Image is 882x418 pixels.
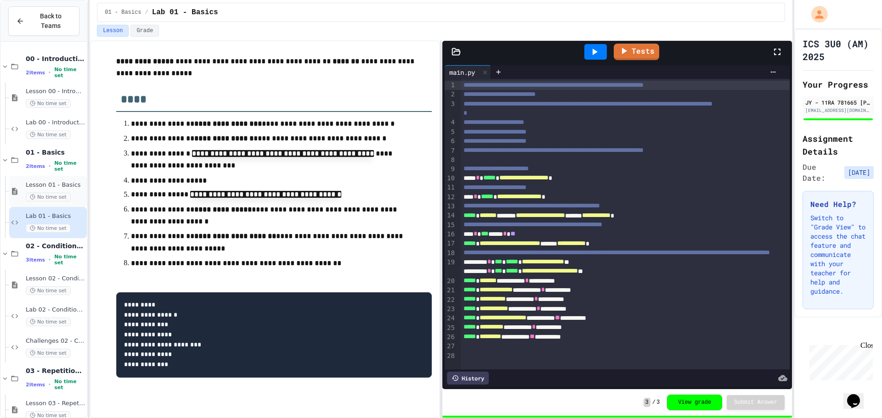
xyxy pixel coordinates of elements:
h2: Assignment Details [803,132,874,158]
span: 03 - Repetition (while and for) [26,367,85,375]
div: 23 [445,305,456,314]
div: 11 [445,183,456,192]
div: 1 [445,81,456,90]
span: No time set [26,224,71,233]
div: [EMAIL_ADDRESS][DOMAIN_NAME] [805,107,871,114]
div: 5 [445,128,456,137]
iframe: chat widget [843,381,873,409]
span: No time set [54,379,85,390]
div: History [447,372,489,385]
div: 6 [445,137,456,146]
span: / [145,9,148,16]
div: 24 [445,314,456,323]
span: 01 - Basics [105,9,141,16]
span: Lesson 00 - Introduction [26,88,85,95]
h1: ICS 3U0 (AM) 2025 [803,37,874,63]
span: 3 [644,398,650,407]
div: 22 [445,295,456,305]
button: Back to Teams [8,6,79,36]
span: 00 - Introduction [26,55,85,63]
span: Lab 02 - Conditionals [26,306,85,314]
span: Submit Answer [734,399,777,406]
button: Submit Answer [727,395,785,410]
span: Challenges 02 - Conditionals [26,337,85,345]
span: 2 items [26,70,45,76]
a: Tests [614,44,659,60]
div: 3 [445,100,456,118]
span: Lesson 01 - Basics [26,181,85,189]
span: No time set [26,286,71,295]
iframe: chat widget [806,341,873,380]
span: Lab 00 - Introduction [26,119,85,127]
div: 28 [445,351,456,361]
div: My Account [802,4,830,25]
span: No time set [26,99,71,108]
div: 19 [445,258,456,277]
button: Grade [130,25,159,37]
button: View grade [667,395,722,410]
span: • [49,69,51,76]
div: JY - 11RA 781665 [PERSON_NAME] SS [805,98,871,106]
button: Lesson [97,25,129,37]
div: 13 [445,202,456,211]
div: Chat with us now!Close [4,4,63,58]
div: main.py [445,65,491,79]
h2: Your Progress [803,78,874,91]
span: • [49,162,51,170]
div: 21 [445,286,456,295]
div: 27 [445,342,456,351]
div: main.py [445,67,480,77]
span: 3 items [26,257,45,263]
div: 18 [445,249,456,258]
span: Lab 01 - Basics [26,212,85,220]
span: 02 - Conditional Statements (if) [26,242,85,250]
span: No time set [26,349,71,357]
span: Due Date: [803,162,841,184]
div: 15 [445,221,456,230]
div: 8 [445,156,456,165]
span: No time set [26,130,71,139]
span: No time set [26,193,71,201]
p: Switch to "Grade View" to access the chat feature and communicate with your teacher for help and ... [810,213,866,296]
div: 9 [445,165,456,174]
span: Lesson 02 - Conditional Statements (if) [26,275,85,283]
span: Lesson 03 - Repetition [26,400,85,407]
div: 14 [445,211,456,220]
div: 16 [445,230,456,239]
span: 01 - Basics [26,148,85,156]
span: Lab 01 - Basics [152,7,218,18]
span: Back to Teams [30,11,72,31]
span: No time set [54,160,85,172]
div: 25 [445,323,456,333]
span: 2 items [26,163,45,169]
div: 20 [445,277,456,286]
div: 12 [445,193,456,202]
span: No time set [54,67,85,78]
div: 26 [445,333,456,342]
div: 10 [445,174,456,183]
span: 2 items [26,382,45,388]
span: No time set [26,318,71,326]
span: / [652,399,656,406]
div: 7 [445,146,456,156]
span: 3 [656,399,660,406]
span: • [49,381,51,388]
div: 4 [445,118,456,127]
span: • [49,256,51,263]
span: No time set [54,254,85,266]
div: 17 [445,239,456,248]
h3: Need Help? [810,199,866,210]
span: [DATE] [844,166,874,179]
div: 2 [445,90,456,99]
